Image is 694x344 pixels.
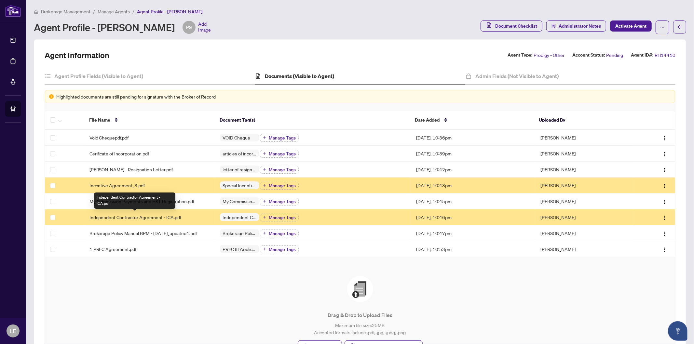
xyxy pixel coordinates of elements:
span: ellipsis [660,25,665,30]
span: Add Image [198,21,211,34]
span: solution [551,24,556,28]
td: [PERSON_NAME] [535,209,633,225]
button: Logo [660,228,670,238]
span: File Name [89,116,110,124]
span: plus [263,216,266,219]
img: Logo [662,199,667,205]
span: My Commission Payments and HST Registration.pdf [89,198,195,205]
label: Agent ID#: [631,51,653,59]
td: [DATE], 10:39pm [411,146,535,162]
td: [DATE], 10:45pm [411,193,535,209]
button: Manage Tags [260,166,299,174]
span: arrow-left [677,25,682,29]
span: Administrator Notes [559,21,601,31]
span: Void Chequepdf.pdf [89,134,129,141]
span: Agent Profile - [PERSON_NAME] [137,9,202,15]
button: Logo [660,148,670,159]
td: [PERSON_NAME] [535,130,633,146]
th: Document Tag(s) [214,111,410,130]
img: Logo [662,183,667,189]
td: [DATE], 10:46pm [411,209,535,225]
span: plus [263,232,266,235]
li: / [93,8,95,15]
span: articles of incorporation [220,151,259,156]
td: [DATE], 10:36pm [411,130,535,146]
span: Manage Tags [269,136,296,140]
span: My Commission Payments and HST Registration [220,199,259,204]
img: Logo [662,152,667,157]
img: Logo [662,247,667,252]
span: Manage Tags [269,167,296,172]
span: plus [263,168,266,171]
h4: Agent Profile Fields (Visible to Agent) [54,72,143,80]
span: PREC (If Applicable) [220,247,259,251]
span: VOID Cheque [220,135,253,140]
span: Manage Agents [98,9,130,15]
td: [PERSON_NAME] [535,193,633,209]
img: logo [5,5,21,17]
img: Logo [662,215,667,220]
h4: Admin Fields (Not Visible to Agent) [475,72,559,80]
span: Date Added [415,116,440,124]
h4: Documents (Visible to Agent) [265,72,334,80]
span: Manage Tags [269,247,296,252]
span: home [34,9,38,14]
span: PS [186,24,192,31]
button: Manage Tags [260,182,299,190]
span: Incentive Agreement_3.pdf [89,182,145,189]
td: [DATE], 10:42pm [411,162,535,178]
span: Manage Tags [269,152,296,156]
h2: Agent Information [45,50,109,60]
span: RH14410 [655,51,675,59]
span: plus [263,184,266,187]
th: Date Added [410,111,534,130]
button: Open asap [668,321,687,341]
td: [DATE], 10:43pm [411,178,535,193]
span: plus [263,152,266,155]
button: Manage Tags [260,230,299,237]
button: Manage Tags [260,245,299,253]
li: / [132,8,134,15]
span: LE [10,326,17,336]
span: Prodigy - Other [534,51,565,59]
span: plus [263,136,266,139]
span: Independent Contractor Agreement [220,215,259,219]
span: Brokerage Policy Manual [220,231,259,235]
span: plus [263,247,266,251]
button: Manage Tags [260,134,299,142]
label: Account Status: [572,51,605,59]
span: 1 PREC Agreement.pdf [89,245,137,253]
td: [DATE], 10:53pm [411,241,535,257]
button: Logo [660,196,670,206]
span: Manage Tags [269,183,296,188]
button: Logo [660,164,670,175]
span: Special Incentive Agreement [220,183,259,188]
button: Activate Agent [610,20,652,32]
span: [PERSON_NAME] - Resignation Letter.pdf [89,166,173,173]
td: [PERSON_NAME] [535,241,633,257]
td: [DATE], 10:47pm [411,225,535,241]
img: Logo [662,136,667,141]
span: exclamation-circle [49,94,54,99]
button: Manage Tags [260,198,299,205]
label: Agent Type: [508,51,532,59]
button: Logo [660,180,670,191]
span: Manage Tags [269,199,296,204]
span: Cerificate of Incorporation.pdf [89,150,149,157]
th: File Name [84,111,214,130]
td: [PERSON_NAME] [535,225,633,241]
span: plus [263,200,266,203]
button: Logo [660,244,670,254]
button: Administrator Notes [546,20,606,32]
button: Logo [660,212,670,222]
td: [PERSON_NAME] [535,146,633,162]
span: letter of resignation [220,167,259,172]
button: Manage Tags [260,150,299,158]
td: [PERSON_NAME] [535,162,633,178]
p: Drag & Drop to Upload Files [58,311,662,319]
span: Brokerage Policy Manual BPM - [DATE]_updated1.pdf [89,230,197,237]
span: Activate Agent [615,21,646,31]
td: [PERSON_NAME] [535,178,633,193]
img: File Upload [347,276,373,302]
span: Manage Tags [269,231,296,236]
